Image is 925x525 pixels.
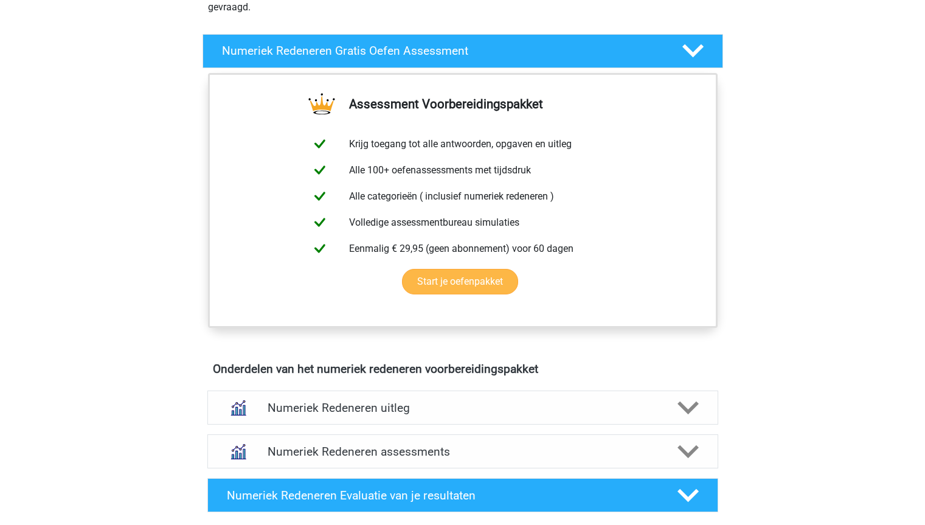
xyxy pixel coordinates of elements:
[268,401,658,415] h4: Numeriek Redeneren uitleg
[203,478,723,512] a: Numeriek Redeneren Evaluatie van je resultaten
[198,34,728,68] a: Numeriek Redeneren Gratis Oefen Assessment
[203,434,723,468] a: assessments Numeriek Redeneren assessments
[203,391,723,425] a: uitleg Numeriek Redeneren uitleg
[223,392,254,423] img: numeriek redeneren uitleg
[268,445,658,459] h4: Numeriek Redeneren assessments
[227,488,658,502] h4: Numeriek Redeneren Evaluatie van je resultaten
[223,436,254,467] img: numeriek redeneren assessments
[213,362,713,376] h4: Onderdelen van het numeriek redeneren voorbereidingspakket
[402,269,518,294] a: Start je oefenpakket
[222,44,662,58] h4: Numeriek Redeneren Gratis Oefen Assessment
